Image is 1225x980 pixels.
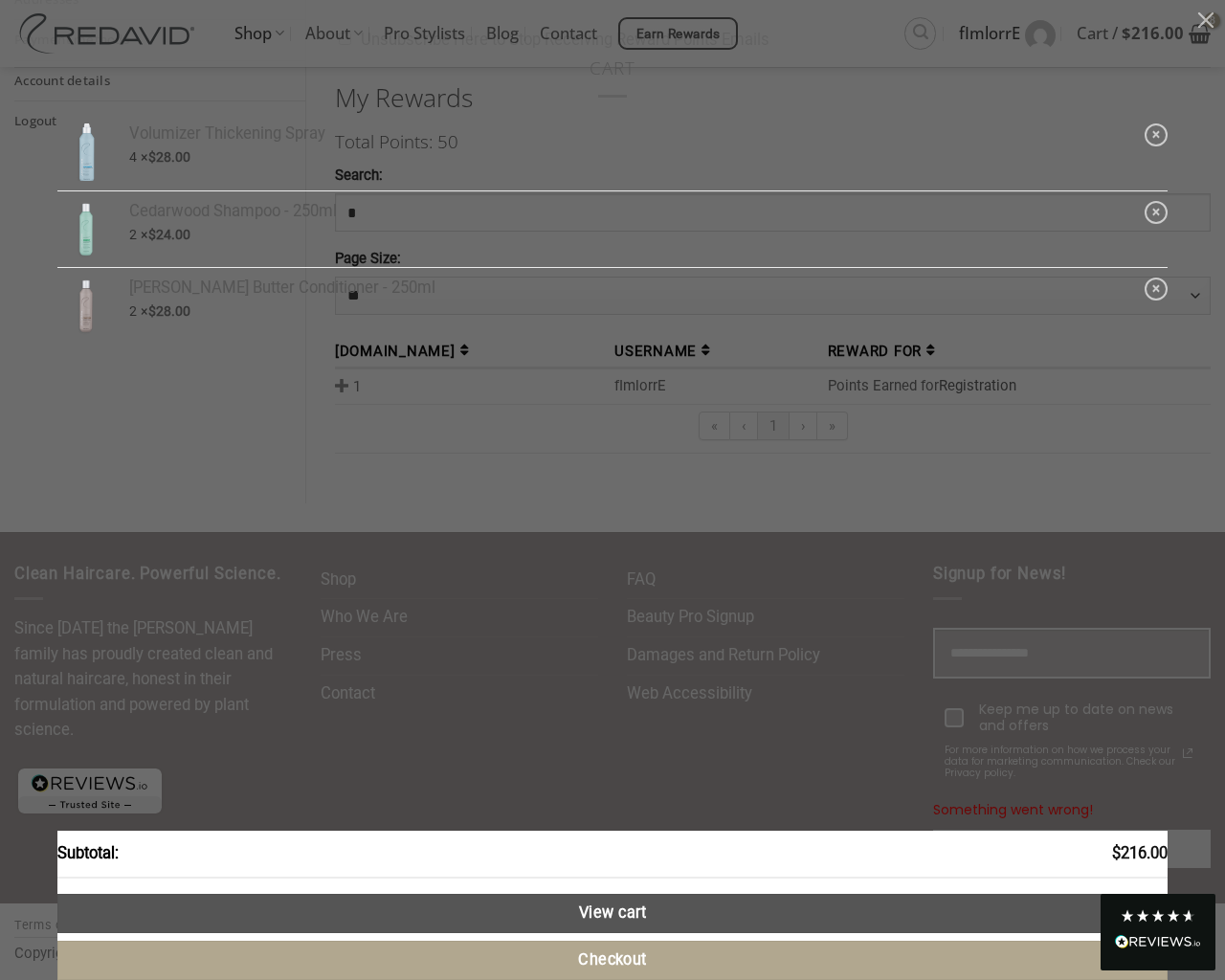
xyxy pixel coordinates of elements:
[129,148,190,167] span: 4 ×
[1145,201,1168,224] a: Remove Cedarwood Shampoo - 250ml from cart
[148,149,190,165] bdi: 28.00
[129,226,190,244] span: 2 ×
[148,303,156,319] span: $
[129,302,190,321] span: 2 ×
[57,841,119,867] strong: Subtotal:
[1115,931,1201,956] div: Read All Reviews
[57,57,1168,78] span: Cart
[148,227,190,242] bdi: 24.00
[1145,278,1168,301] a: Remove Shea Butter Conditioner - 250ml from cart
[148,303,190,319] bdi: 28.00
[129,201,1139,222] a: Cedarwood Shampoo - 250ml
[129,123,1139,145] a: Volumizer Thickening Spray
[1101,894,1215,970] div: Read All Reviews
[1115,935,1201,948] img: REVIEWS.io
[148,227,156,242] span: $
[148,149,156,165] span: $
[57,941,1168,980] a: Checkout
[1112,844,1121,862] span: $
[1145,123,1168,146] a: Remove Volumizer Thickening Spray from cart
[129,278,1139,299] a: [PERSON_NAME] Butter Conditioner - 250ml
[1120,908,1196,924] div: 4.8 Stars
[57,894,1168,933] a: View cart
[1112,844,1168,862] bdi: 216.00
